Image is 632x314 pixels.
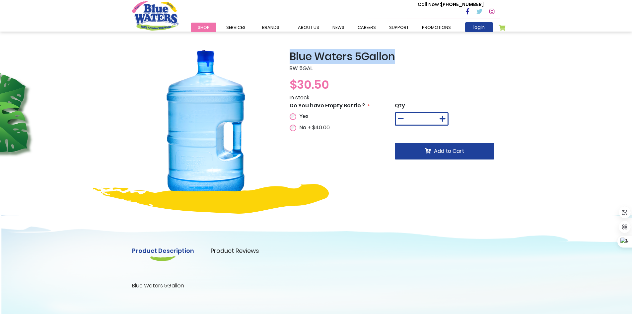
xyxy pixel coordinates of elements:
[395,143,494,159] button: Add to Cart
[132,246,194,255] a: Product Description
[132,1,178,30] a: store logo
[300,124,306,131] span: No
[290,94,309,101] span: In stock
[351,23,383,32] a: careers
[198,24,210,31] span: Shop
[226,24,246,31] span: Services
[290,76,329,93] span: $30.50
[211,246,259,255] a: Product Reviews
[132,50,280,198] img: Blue_Waters_5Gallon_1_20.png
[290,102,365,109] span: Do You have Empty Bottle ?
[418,1,441,8] span: Call Now :
[291,23,326,32] a: about us
[300,112,309,120] span: Yes
[415,23,457,32] a: Promotions
[290,64,500,72] p: BW 5GAL
[262,24,279,31] span: Brands
[383,23,415,32] a: support
[434,147,464,155] span: Add to Cart
[465,22,493,32] a: login
[290,50,500,63] h2: Blue Waters 5Gallon
[326,23,351,32] a: News
[132,282,500,290] p: Blue Waters 5Gallon
[312,124,330,131] span: $40.00
[418,1,484,8] p: [PHONE_NUMBER]
[308,124,330,131] span: +
[93,184,329,214] img: yellow-design.png
[395,102,405,109] span: Qty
